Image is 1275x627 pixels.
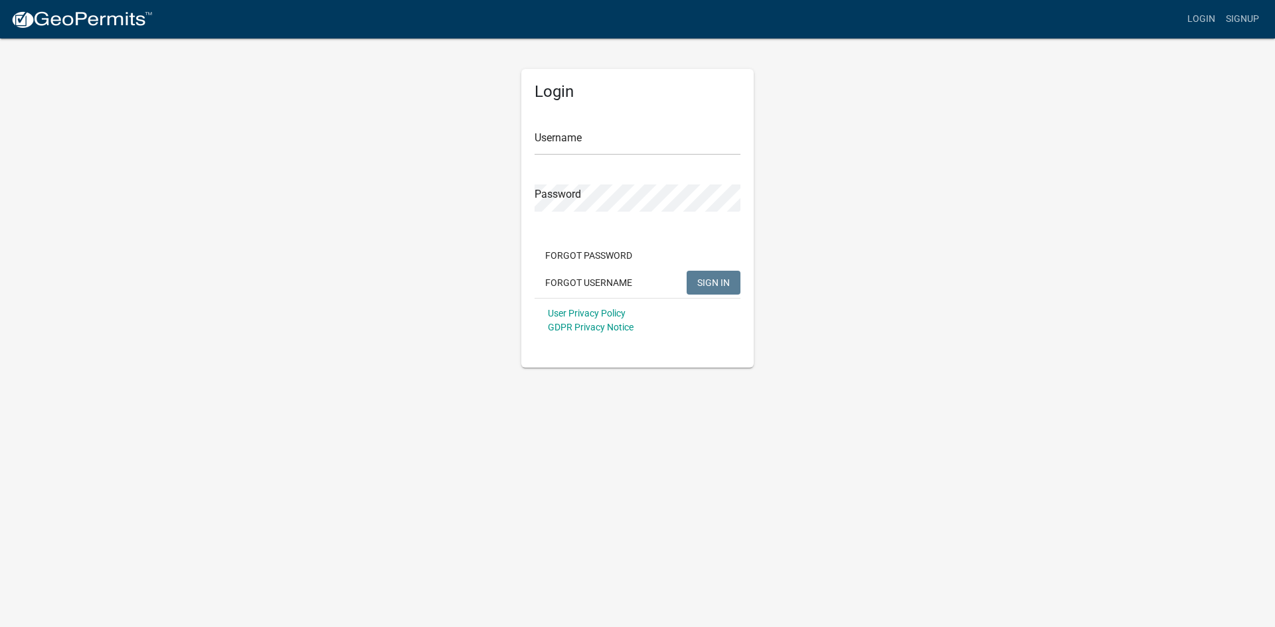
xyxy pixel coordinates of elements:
button: SIGN IN [687,271,740,295]
button: Forgot Password [535,244,643,267]
button: Forgot Username [535,271,643,295]
a: Signup [1221,7,1264,32]
a: GDPR Privacy Notice [548,322,634,332]
span: SIGN IN [697,277,730,287]
a: User Privacy Policy [548,308,626,318]
h5: Login [535,82,740,102]
a: Login [1182,7,1221,32]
